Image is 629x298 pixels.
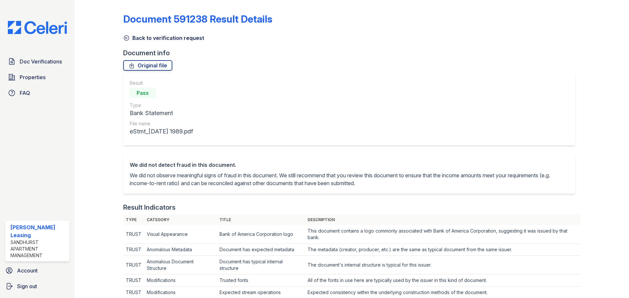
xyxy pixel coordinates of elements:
span: FAQ [20,89,30,97]
a: Back to verification request [123,34,204,42]
td: All of the fonts in use here are typically used by the issuer in this kind of document. [305,274,581,287]
td: TRUST [123,256,144,274]
div: Sandhurst Apartment Management [10,239,67,259]
td: This document contains a logo commonly associated with Bank of America Corporation, suggesting it... [305,225,581,244]
div: Type [130,102,193,109]
a: Account [3,264,72,277]
td: Bank of America Corporation logo [217,225,305,244]
span: Account [17,267,38,274]
td: The metadata (creator, producer, etc.) are the same as typical document from the same issuer. [305,244,581,256]
p: We did not observe meaningful signs of fraud in this document. We still recommend that you review... [130,171,569,187]
span: Properties [20,73,46,81]
td: Document has typical internal structure [217,256,305,274]
td: Anomalous Document Structure [144,256,217,274]
th: Description [305,215,581,225]
a: Original file [123,60,172,71]
td: TRUST [123,274,144,287]
td: Modifications [144,274,217,287]
td: Trusted fonts [217,274,305,287]
a: FAQ [5,86,69,99]
td: The document's internal structure is typical for this issuer. [305,256,581,274]
td: Document has expected metadata [217,244,305,256]
span: Sign out [17,282,37,290]
div: File name [130,120,193,127]
div: [PERSON_NAME] Leasing [10,223,67,239]
div: Result [130,80,193,86]
div: Document info [123,48,581,58]
img: CE_Logo_Blue-a8612792a0a2168367f1c8372b55b34899dd931a85d93a1a3d3e32e68fde9ad4.png [3,21,72,34]
span: Doc Verifications [20,58,62,65]
a: Document 591238 Result Details [123,13,272,25]
a: Doc Verifications [5,55,69,68]
a: Sign out [3,280,72,293]
a: Properties [5,71,69,84]
td: TRUST [123,225,144,244]
div: We did not detect fraud in this document. [130,161,569,169]
th: Type [123,215,144,225]
th: Category [144,215,217,225]
td: TRUST [123,244,144,256]
td: Anomalous Metadata [144,244,217,256]
th: Title [217,215,305,225]
div: Bank Statement [130,109,193,118]
div: Result Indicators [123,203,176,212]
td: Visual Appearance [144,225,217,244]
div: Pass [130,88,156,98]
div: eStmt_[DATE] 1989.pdf [130,127,193,136]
